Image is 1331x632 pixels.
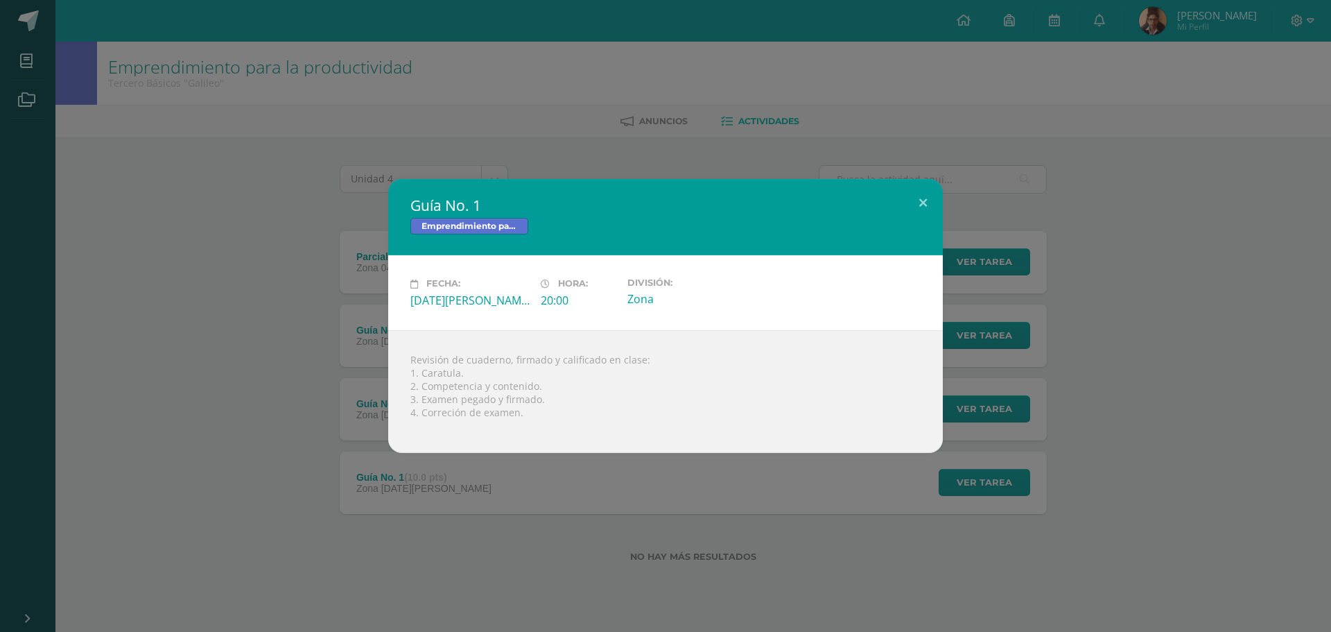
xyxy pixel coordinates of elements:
[388,330,943,453] div: Revisión de cuaderno, firmado y calificado en clase: 1. Caratula. 2. Competencia y contenido. 3. ...
[558,279,588,289] span: Hora:
[903,179,943,226] button: Close (Esc)
[541,293,616,308] div: 20:00
[410,196,921,215] h2: Guía No. 1
[627,277,747,288] label: División:
[410,293,530,308] div: [DATE][PERSON_NAME]
[410,218,528,234] span: Emprendimiento para la productividad
[627,291,747,307] div: Zona
[426,279,460,289] span: Fecha:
